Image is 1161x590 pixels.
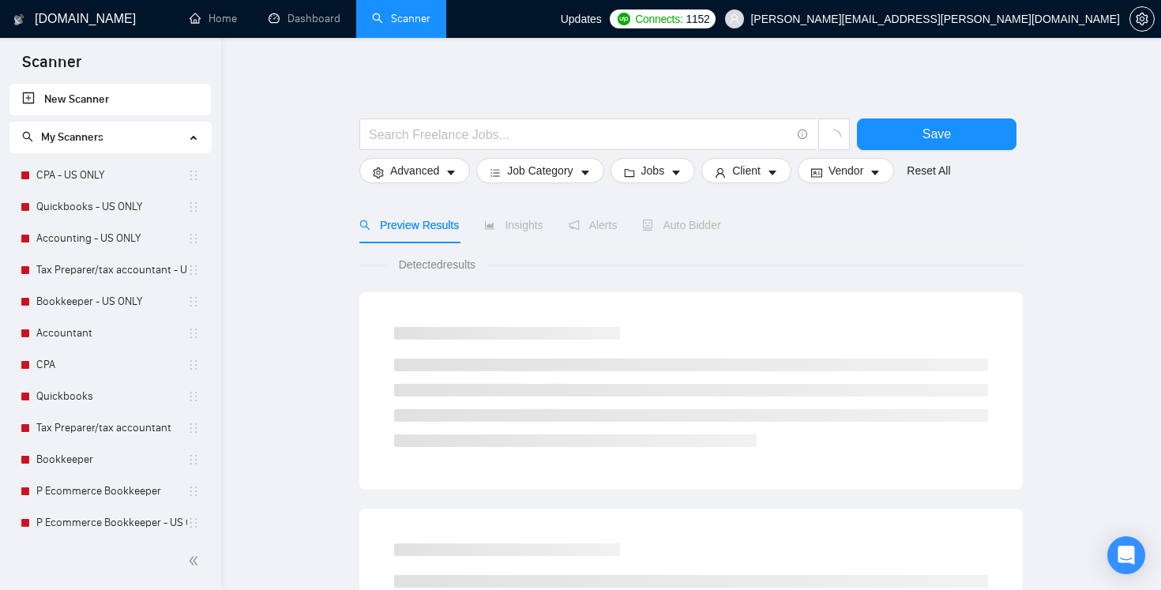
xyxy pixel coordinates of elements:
[922,124,951,144] span: Save
[618,13,630,25] img: upwork-logo.png
[9,381,211,412] li: Quickbooks
[476,158,603,183] button: barsJob Categorycaret-down
[36,254,187,286] a: Tax Preparer/tax accountant - US ONLY
[359,220,370,231] span: search
[9,51,94,84] span: Scanner
[907,162,950,179] a: Reset All
[624,167,635,179] span: folder
[9,507,211,539] li: P Ecommerce Bookkeeper - US Only
[686,10,709,28] span: 1152
[13,7,24,32] img: logo
[811,167,822,179] span: idcard
[41,130,103,144] span: My Scanners
[187,295,200,308] span: holder
[9,412,211,444] li: Tax Preparer/tax accountant
[490,167,501,179] span: bars
[827,130,841,144] span: loading
[641,162,665,179] span: Jobs
[36,223,187,254] a: Accounting - US ONLY
[36,286,187,318] a: Bookkeeper - US ONLY
[187,359,200,371] span: holder
[9,349,211,381] li: CPA
[569,219,618,231] span: Alerts
[187,264,200,276] span: holder
[36,318,187,349] a: Accountant
[388,256,487,273] span: Detected results
[187,390,200,403] span: holder
[36,381,187,412] a: Quickbooks
[1129,13,1155,25] a: setting
[9,286,211,318] li: Bookkeeper - US ONLY
[671,167,682,179] span: caret-down
[642,219,720,231] span: Auto Bidder
[507,162,573,179] span: Job Category
[611,158,696,183] button: folderJobscaret-down
[580,167,591,179] span: caret-down
[767,167,778,179] span: caret-down
[9,84,211,115] li: New Scanner
[22,84,198,115] a: New Scanner
[445,167,457,179] span: caret-down
[36,444,187,475] a: Bookkeeper
[22,130,103,144] span: My Scanners
[484,220,495,231] span: area-chart
[9,160,211,191] li: CPA - US ONLY
[36,191,187,223] a: Quickbooks - US ONLY
[36,349,187,381] a: CPA
[373,167,384,179] span: setting
[187,201,200,213] span: holder
[729,13,740,24] span: user
[1130,13,1154,25] span: setting
[9,318,211,349] li: Accountant
[187,422,200,434] span: holder
[1107,536,1145,574] div: Open Intercom Messenger
[36,475,187,507] a: P Ecommerce Bookkeeper
[857,118,1016,150] button: Save
[9,223,211,254] li: Accounting - US ONLY
[798,130,808,140] span: info-circle
[9,444,211,475] li: Bookkeeper
[642,220,653,231] span: robot
[36,507,187,539] a: P Ecommerce Bookkeeper - US Only
[269,12,340,25] a: dashboardDashboard
[701,158,791,183] button: userClientcaret-down
[635,10,682,28] span: Connects:
[187,327,200,340] span: holder
[798,158,894,183] button: idcardVendorcaret-down
[359,219,459,231] span: Preview Results
[187,517,200,529] span: holder
[372,12,430,25] a: searchScanner
[561,13,602,25] span: Updates
[187,485,200,498] span: holder
[9,475,211,507] li: P Ecommerce Bookkeeper
[9,254,211,286] li: Tax Preparer/tax accountant - US ONLY
[187,232,200,245] span: holder
[870,167,881,179] span: caret-down
[390,162,439,179] span: Advanced
[187,453,200,466] span: holder
[36,160,187,191] a: CPA - US ONLY
[484,219,543,231] span: Insights
[190,12,237,25] a: homeHome
[732,162,761,179] span: Client
[828,162,863,179] span: Vendor
[369,125,791,145] input: Search Freelance Jobs...
[187,169,200,182] span: holder
[188,553,204,569] span: double-left
[359,158,470,183] button: settingAdvancedcaret-down
[569,220,580,231] span: notification
[9,191,211,223] li: Quickbooks - US ONLY
[1129,6,1155,32] button: setting
[22,131,33,142] span: search
[715,167,726,179] span: user
[36,412,187,444] a: Tax Preparer/tax accountant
